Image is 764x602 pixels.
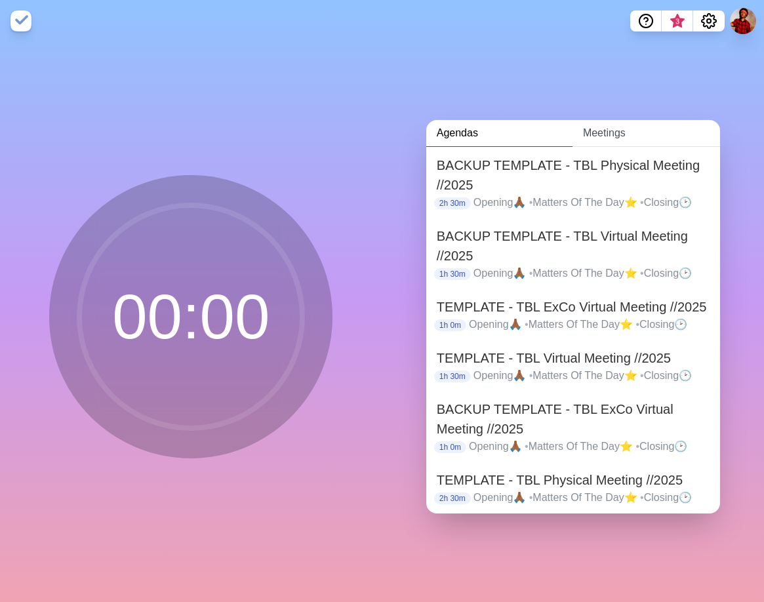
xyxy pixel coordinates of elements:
[437,348,710,368] h2: TEMPLATE - TBL Virtual Meeting //2025
[434,268,471,280] p: 1h 30m
[529,370,533,381] span: •
[473,490,710,506] p: Opening🙏🏾 Matters Of The Day⭐ Closing🕑
[437,399,710,439] h2: BACKUP TEMPLATE - TBL ExCo Virtual Meeting //2025
[434,441,466,453] p: 1h 0m
[640,370,644,381] span: •
[529,268,533,279] span: •
[525,319,529,330] span: •
[434,371,471,382] p: 1h 30m
[469,439,710,454] p: Opening🙏🏾 Matters Of The Day⭐ Closing🕑
[640,492,644,503] span: •
[662,10,693,31] button: What’s new
[434,319,466,331] p: 1h 0m
[473,266,710,281] p: Opening🙏🏾 Matters Of The Day⭐ Closing🕑
[434,197,471,209] p: 2h 30m
[473,368,710,384] p: Opening🙏🏾 Matters Of The Day⭐ Closing🕑
[640,268,644,279] span: •
[10,10,31,31] img: timeblocks logo
[434,492,471,504] p: 2h 30m
[693,10,725,31] button: Settings
[640,197,644,208] span: •
[635,441,639,452] span: •
[529,492,533,503] span: •
[437,297,710,317] h2: TEMPLATE - TBL ExCo Virtual Meeting //2025
[525,441,529,452] span: •
[473,195,710,211] p: Opening🙏🏾 Matters Of The Day⭐ Closing🕑
[573,120,720,147] a: Meetings
[437,470,710,490] h2: TEMPLATE - TBL Physical Meeting //2025
[529,197,533,208] span: •
[469,317,710,332] p: Opening🙏🏾 Matters Of The Day⭐ Closing🕑
[426,120,573,147] a: Agendas
[437,155,710,195] h2: BACKUP TEMPLATE - TBL Physical Meeting //2025
[635,319,639,330] span: •
[672,16,683,27] span: 3
[437,226,710,266] h2: BACKUP TEMPLATE - TBL Virtual Meeting //2025
[630,10,662,31] button: Help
